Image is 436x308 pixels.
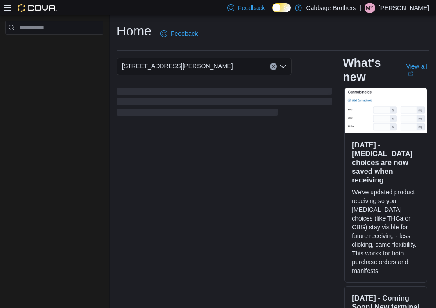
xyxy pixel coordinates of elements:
button: Clear input [270,63,277,70]
a: View allExternal link [406,63,429,77]
h3: [DATE] - [MEDICAL_DATA] choices are now saved when receiving [352,140,420,184]
p: We've updated product receiving so your [MEDICAL_DATA] choices (like THCa or CBG) stay visible fo... [352,188,420,275]
span: MY [366,3,374,13]
p: [PERSON_NAME] [379,3,429,13]
button: Open list of options [280,63,287,70]
a: Feedback [157,25,201,42]
span: Feedback [171,29,198,38]
h2: What's new [343,56,396,84]
svg: External link [408,71,413,77]
img: Cova [18,3,57,12]
span: Loading [117,89,332,117]
nav: Complex example [5,36,103,57]
h1: Home [117,22,152,40]
div: Matt Yakiwchuk [365,3,375,13]
span: Feedback [238,3,265,12]
p: | [359,3,361,13]
input: Dark Mode [272,3,291,12]
span: [STREET_ADDRESS][PERSON_NAME] [122,61,233,71]
p: Cabbage Brothers [306,3,356,13]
